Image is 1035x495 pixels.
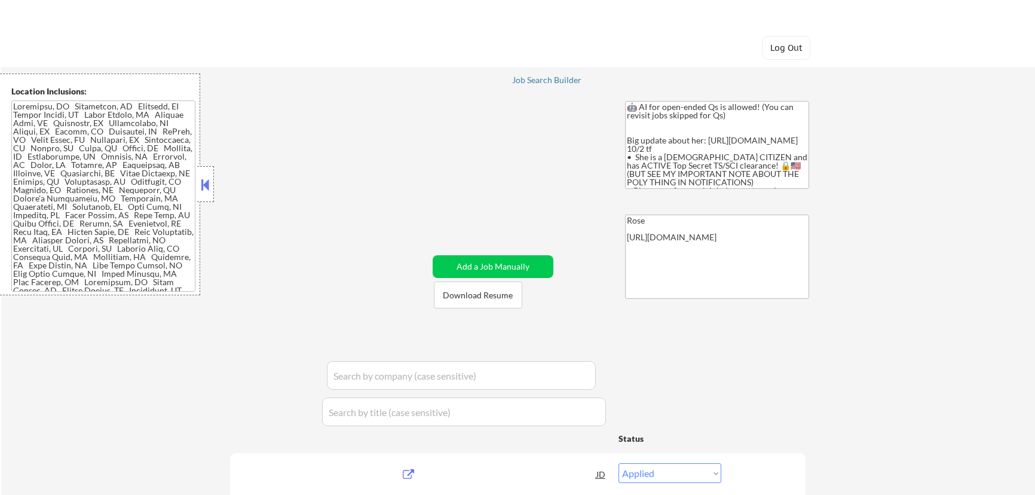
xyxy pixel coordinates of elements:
[322,398,606,426] input: Search by title (case sensitive)
[595,463,607,485] div: JD
[763,36,810,60] button: Log Out
[512,76,582,84] div: Job Search Builder
[433,255,553,278] button: Add a Job Manually
[327,361,596,390] input: Search by company (case sensitive)
[11,85,195,97] div: Location Inclusions:
[434,282,522,308] button: Download Resume
[512,75,582,87] a: Job Search Builder
[618,427,721,449] div: Status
